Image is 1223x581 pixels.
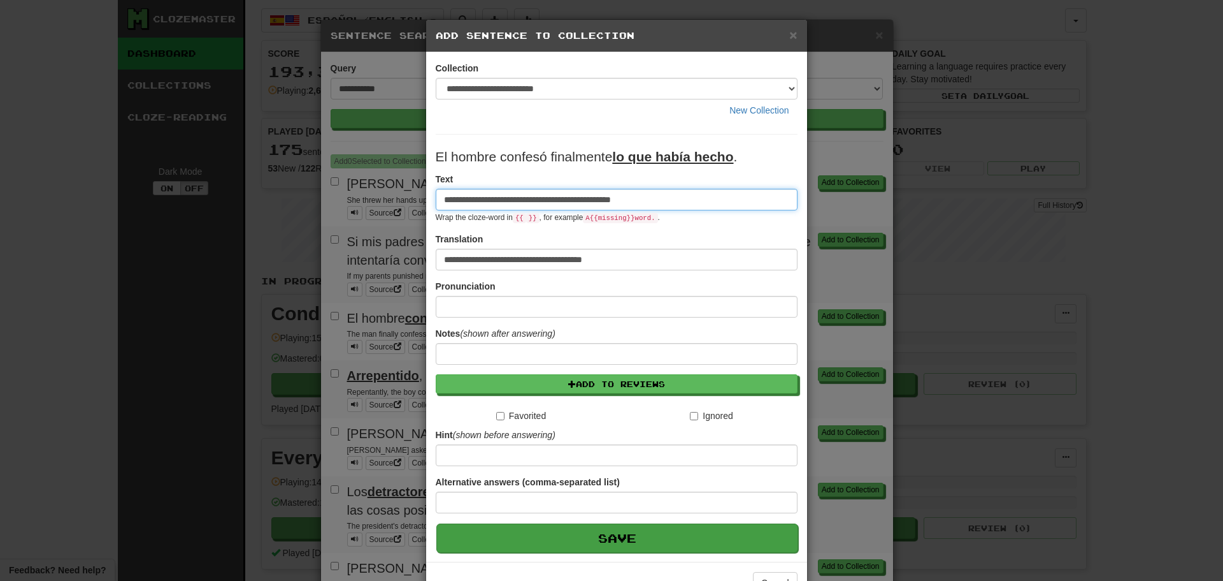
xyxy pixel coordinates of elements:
[583,213,657,223] code: A {{ missing }} word.
[436,327,555,340] label: Notes
[436,62,479,75] label: Collection
[721,99,797,121] button: New Collection
[496,412,504,420] input: Favorited
[612,149,733,164] u: lo que había hecho
[513,213,526,223] code: {{
[436,173,454,186] label: Text
[690,409,733,422] label: Ignored
[436,429,555,441] label: Hint
[789,28,797,41] button: Close
[496,409,546,422] label: Favorited
[436,476,620,489] label: Alternative answers (comma-separated list)
[690,412,698,420] input: Ignored
[436,147,797,166] p: El hombre confesó finalmente .
[436,213,660,222] small: Wrap the cloze-word in , for example .
[460,328,555,339] em: (shown after answering)
[436,524,798,553] button: Save
[789,27,797,42] span: ×
[436,233,483,246] label: Translation
[436,374,797,393] button: Add to Reviews
[526,213,540,223] code: }}
[453,430,555,440] em: (shown before answering)
[436,280,496,293] label: Pronunciation
[436,29,797,42] h5: Add Sentence to Collection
